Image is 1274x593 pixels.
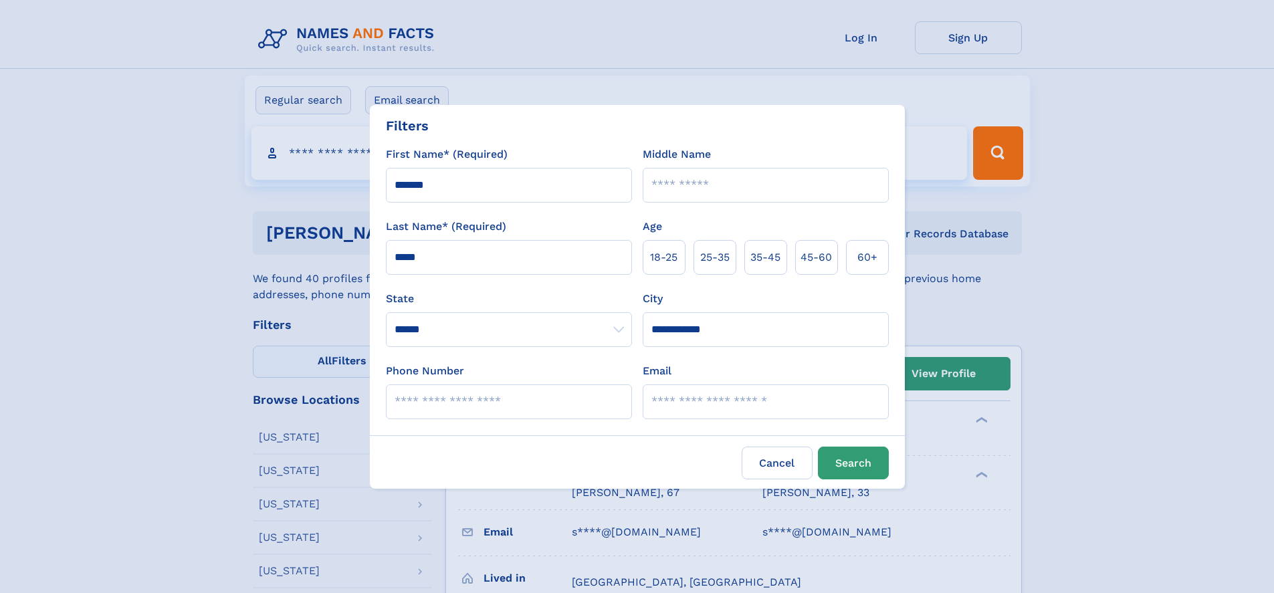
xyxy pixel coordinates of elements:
button: Search [818,447,889,479]
span: 60+ [857,249,877,265]
div: Filters [386,116,429,136]
label: State [386,291,632,307]
label: First Name* (Required) [386,146,508,162]
span: 35‑45 [750,249,780,265]
span: 25‑35 [700,249,730,265]
span: 45‑60 [801,249,832,265]
label: Phone Number [386,363,464,379]
label: Last Name* (Required) [386,219,506,235]
label: Email [643,363,671,379]
label: Cancel [742,447,813,479]
label: Age [643,219,662,235]
label: City [643,291,663,307]
label: Middle Name [643,146,711,162]
span: 18‑25 [650,249,677,265]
